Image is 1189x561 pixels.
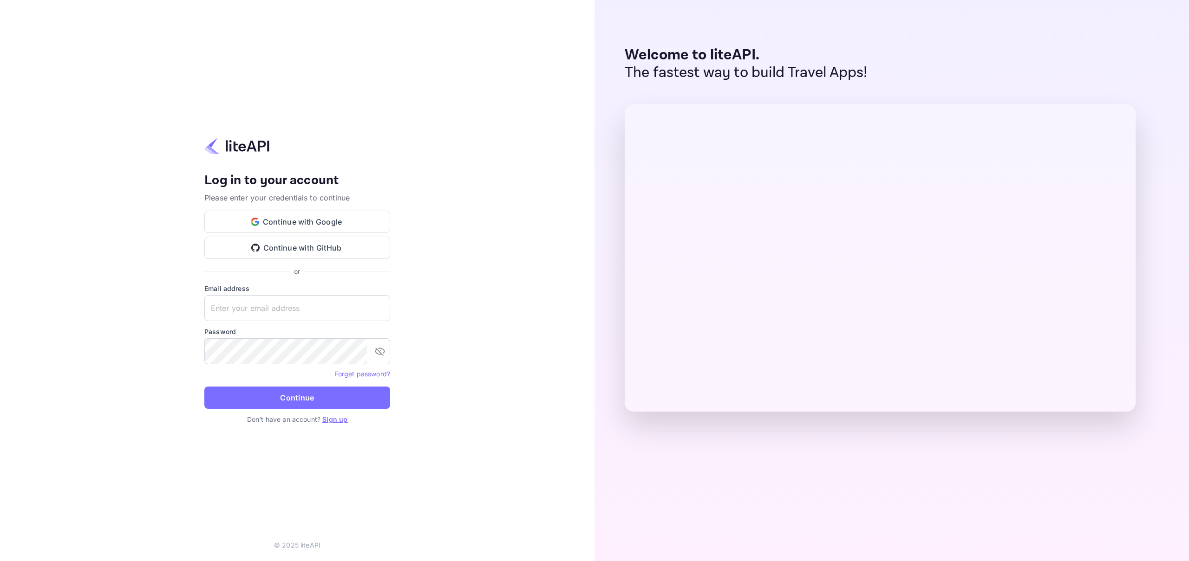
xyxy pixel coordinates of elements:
p: or [294,266,300,276]
label: Password [204,327,390,336]
img: liteapi [204,137,269,155]
button: Continue with GitHub [204,237,390,259]
a: Forget password? [335,370,390,378]
button: Continue with Google [204,211,390,233]
a: Sign up [322,415,347,423]
button: toggle password visibility [371,342,389,361]
a: Forget password? [335,369,390,378]
img: liteAPI Dashboard Preview [625,104,1136,412]
p: The fastest way to build Travel Apps! [625,64,868,82]
p: Welcome to liteAPI. [625,46,868,64]
h4: Log in to your account [204,173,390,189]
input: Enter your email address [204,295,390,321]
label: Email address [204,284,390,293]
p: Please enter your credentials to continue [204,192,390,203]
button: Continue [204,387,390,409]
p: Don't have an account? [204,414,390,424]
p: © 2025 liteAPI [274,540,320,550]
